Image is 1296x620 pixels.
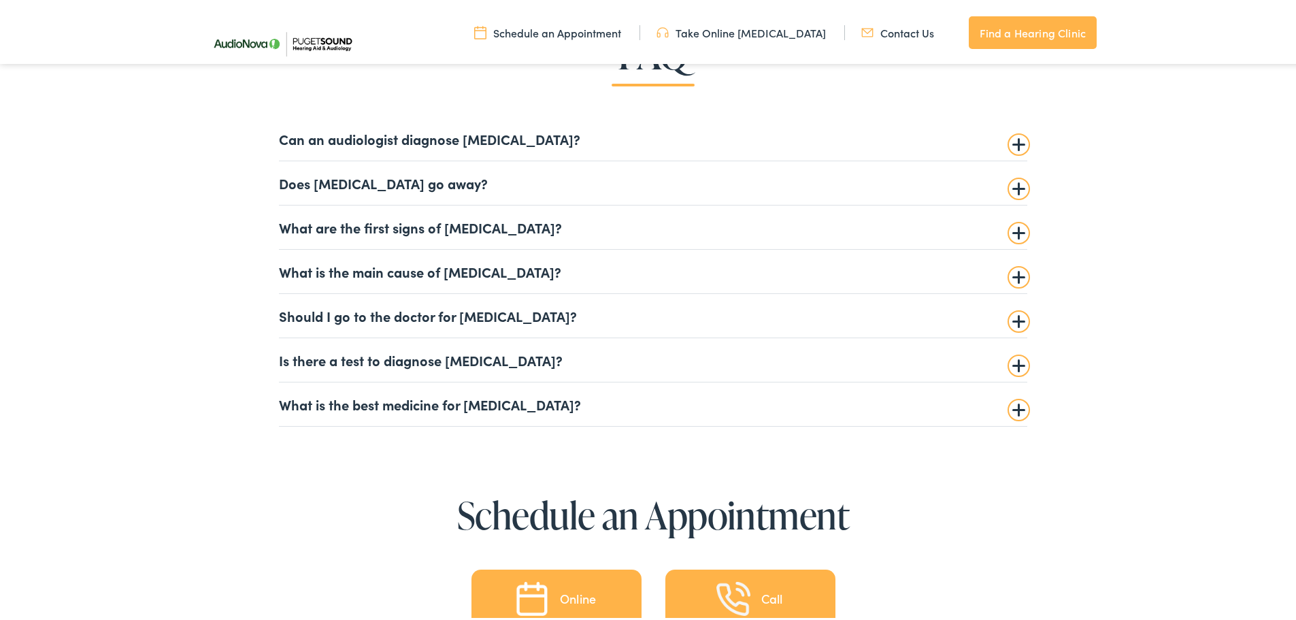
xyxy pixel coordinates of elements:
div: Online [560,590,596,602]
summary: Does [MEDICAL_DATA] go away? [279,172,1027,189]
img: utility icon [861,22,874,37]
summary: What are the first signs of [MEDICAL_DATA]? [279,216,1027,233]
a: Contact Us [861,22,934,37]
img: utility icon [657,22,669,37]
summary: Should I go to the doctor for [MEDICAL_DATA]? [279,305,1027,321]
summary: Is there a test to diagnose [MEDICAL_DATA]? [279,349,1027,365]
summary: Can an audiologist diagnose [MEDICAL_DATA]? [279,128,1027,144]
img: utility icon [474,22,486,37]
img: Schedule an Appointment [515,579,549,613]
h2: FAQ [52,29,1254,74]
a: Schedule an Appointment [474,22,621,37]
summary: What is the main cause of [MEDICAL_DATA]? [279,261,1027,277]
a: Take Online [MEDICAL_DATA] [657,22,826,37]
summary: What is the best medicine for [MEDICAL_DATA]? [279,393,1027,410]
div: Call [761,590,783,602]
img: Take an Online Hearing Test [716,579,750,613]
a: Find a Hearing Clinic [969,14,1097,46]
